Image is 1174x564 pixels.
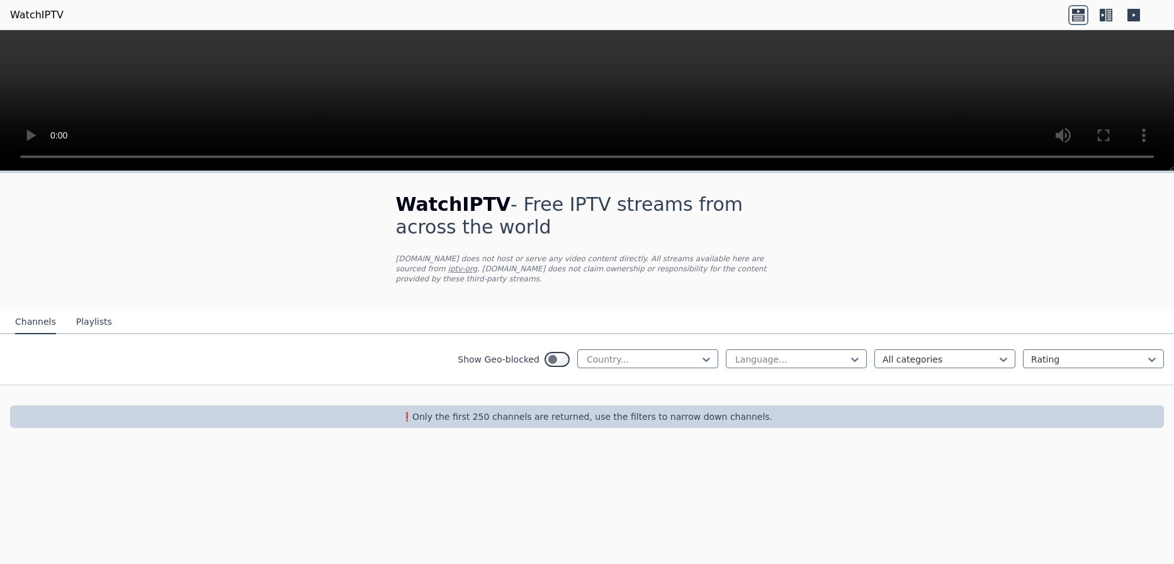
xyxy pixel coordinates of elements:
h1: - Free IPTV streams from across the world [396,193,779,239]
a: WatchIPTV [10,8,64,23]
button: Playlists [76,310,112,334]
span: WatchIPTV [396,193,511,215]
a: iptv-org [448,264,478,273]
button: Channels [15,310,56,334]
p: [DOMAIN_NAME] does not host or serve any video content directly. All streams available here are s... [396,254,779,284]
label: Show Geo-blocked [458,353,539,366]
p: ❗️Only the first 250 channels are returned, use the filters to narrow down channels. [15,410,1159,423]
